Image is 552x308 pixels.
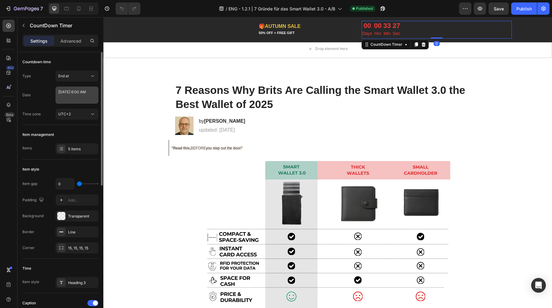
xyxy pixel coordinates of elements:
div: 33 [280,5,287,13]
div: Open Intercom Messenger [531,278,546,293]
div: Corner [22,245,35,251]
span: UTC+2 [58,112,71,116]
div: Item gap [22,181,37,187]
strong: "Read this, [68,129,87,133]
div: 5 items [68,146,97,152]
div: Item style [22,279,39,285]
p: Days [259,13,269,20]
div: Padding [22,196,45,204]
div: Heading 3 [68,280,97,286]
div: Transparent [68,214,97,219]
span: you step out the door! [102,129,138,133]
div: 0 [330,24,336,29]
div: Item style [22,167,39,172]
div: 15, 15, 15, 15 [68,245,97,251]
div: Border [22,229,34,235]
div: Items [22,145,32,151]
button: Save [489,2,509,15]
div: Countdown time [22,59,51,65]
span: BEFORE [68,129,102,133]
p: 7 [40,5,43,12]
strong: [PERSON_NAME] [101,101,142,106]
p: updated: [DATE] [96,110,142,116]
p: Min [280,13,287,20]
div: Caption [22,300,36,306]
div: Type [22,73,31,79]
button: 7 [2,2,46,15]
p: Hrs [270,13,278,20]
p: Sec [289,13,297,20]
div: Time [22,266,31,271]
iframe: Design area [103,17,552,308]
div: Add... [68,198,97,203]
div: Background [22,213,44,219]
p: CountDown Timer [30,22,96,29]
div: 450 [6,65,15,70]
span: 50% OFF + FREE GIFT [155,14,191,17]
span: ENG - 1.2.1 | 7 Gründe für das Smart Wallet 3.0 - A/B [228,6,335,12]
div: 27 [289,5,297,13]
span: 🎁AUTUMN SALE [155,6,197,12]
div: Item management [22,132,54,137]
span: Published [356,6,373,11]
div: Time zone [22,111,41,117]
div: 00 [270,5,278,13]
div: Undo/Redo [116,2,140,15]
div: Publish [516,6,532,12]
img: gempages_516569286068667560-cf12b297-0076-41d4-a41d-3f015a833789.svg [101,144,348,291]
span: Save [494,6,504,11]
div: CountDown Timer [266,25,300,30]
img: gempages_516569286068667560-dda9a800-4725-4adc-ab83-8949dc6385ed.png [72,99,90,118]
span: / [226,6,227,12]
h2: by [95,100,143,108]
span: End at [58,74,69,78]
div: Beta [5,112,15,117]
strong: 7 Reasons Why Brits Are Calling the Smart Wallet 3.0 the Best Wallet of 2025 [72,67,362,93]
button: Publish [511,2,537,15]
button: End at [56,71,98,82]
span: " [138,129,139,133]
input: Auto [56,178,74,189]
div: Line [68,229,97,235]
button: UTC+2 [56,109,98,120]
div: 00 [259,5,269,13]
p: Settings [30,38,48,44]
p: Advanced [60,38,81,44]
div: Date [22,92,31,98]
div: Drop element here [212,29,244,34]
